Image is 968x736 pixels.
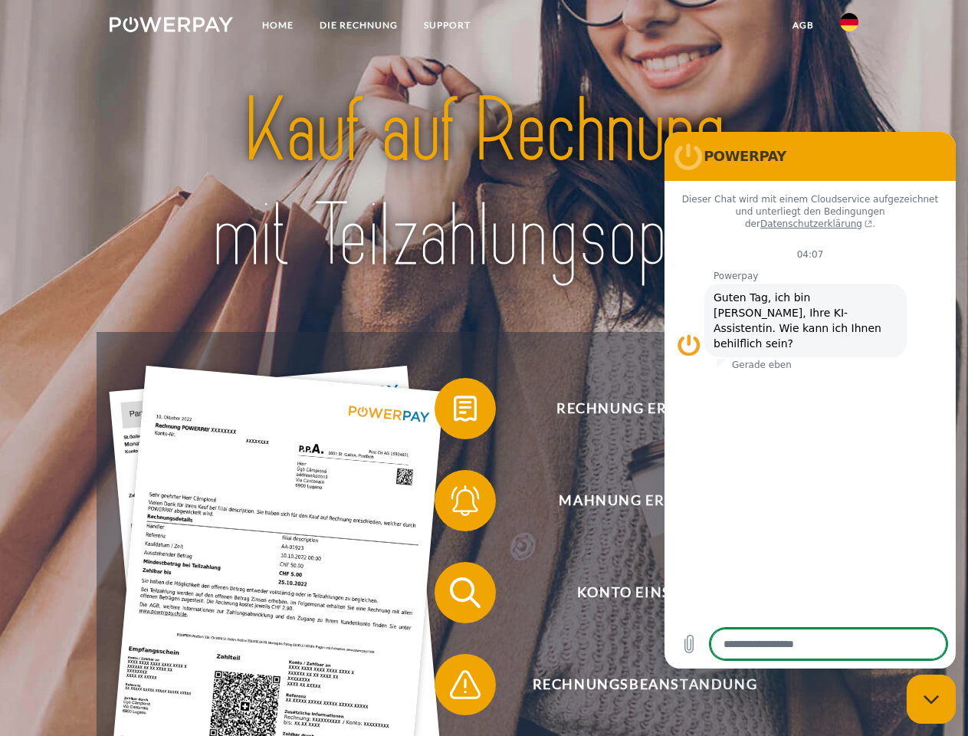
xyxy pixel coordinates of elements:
img: title-powerpay_de.svg [146,74,822,294]
span: Rechnungsbeanstandung [457,654,832,715]
a: DIE RECHNUNG [307,11,411,39]
span: Konto einsehen [457,562,832,623]
img: qb_warning.svg [446,665,484,704]
a: Home [249,11,307,39]
img: logo-powerpay-white.svg [110,17,233,32]
button: Rechnungsbeanstandung [435,654,833,715]
img: qb_bill.svg [446,389,484,428]
iframe: Schaltfläche zum Öffnen des Messaging-Fensters; Konversation läuft [907,675,956,724]
img: qb_bell.svg [446,481,484,520]
a: agb [779,11,827,39]
iframe: Messaging-Fenster [664,132,956,669]
img: qb_search.svg [446,573,484,612]
a: SUPPORT [411,11,484,39]
button: Rechnung erhalten? [435,378,833,439]
span: Rechnung erhalten? [457,378,832,439]
button: Konto einsehen [435,562,833,623]
img: de [840,13,858,31]
span: Mahnung erhalten? [457,470,832,531]
button: Mahnung erhalten? [435,470,833,531]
